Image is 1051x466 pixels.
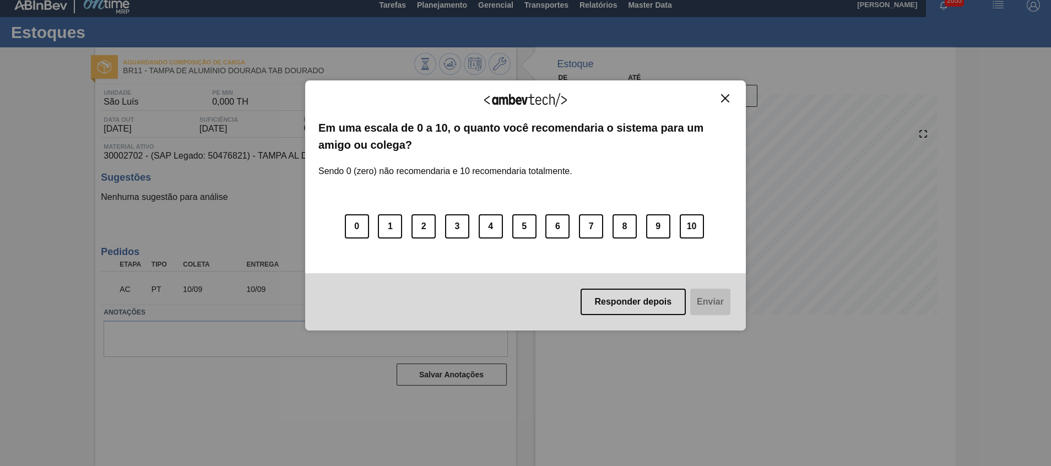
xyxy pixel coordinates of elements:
button: 10 [680,214,704,239]
button: 4 [479,214,503,239]
button: 1 [378,214,402,239]
button: 7 [579,214,603,239]
button: Responder depois [581,289,686,315]
button: 5 [512,214,537,239]
button: Close [718,94,733,103]
img: Close [721,94,729,102]
label: Em uma escala de 0 a 10, o quanto você recomendaria o sistema para um amigo ou colega? [318,120,733,153]
label: Sendo 0 (zero) não recomendaria e 10 recomendaria totalmente. [318,153,572,176]
button: 0 [345,214,369,239]
button: 2 [411,214,436,239]
button: 6 [545,214,570,239]
img: Logo Ambevtech [484,93,567,107]
button: 9 [646,214,670,239]
button: 3 [445,214,469,239]
button: 8 [613,214,637,239]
